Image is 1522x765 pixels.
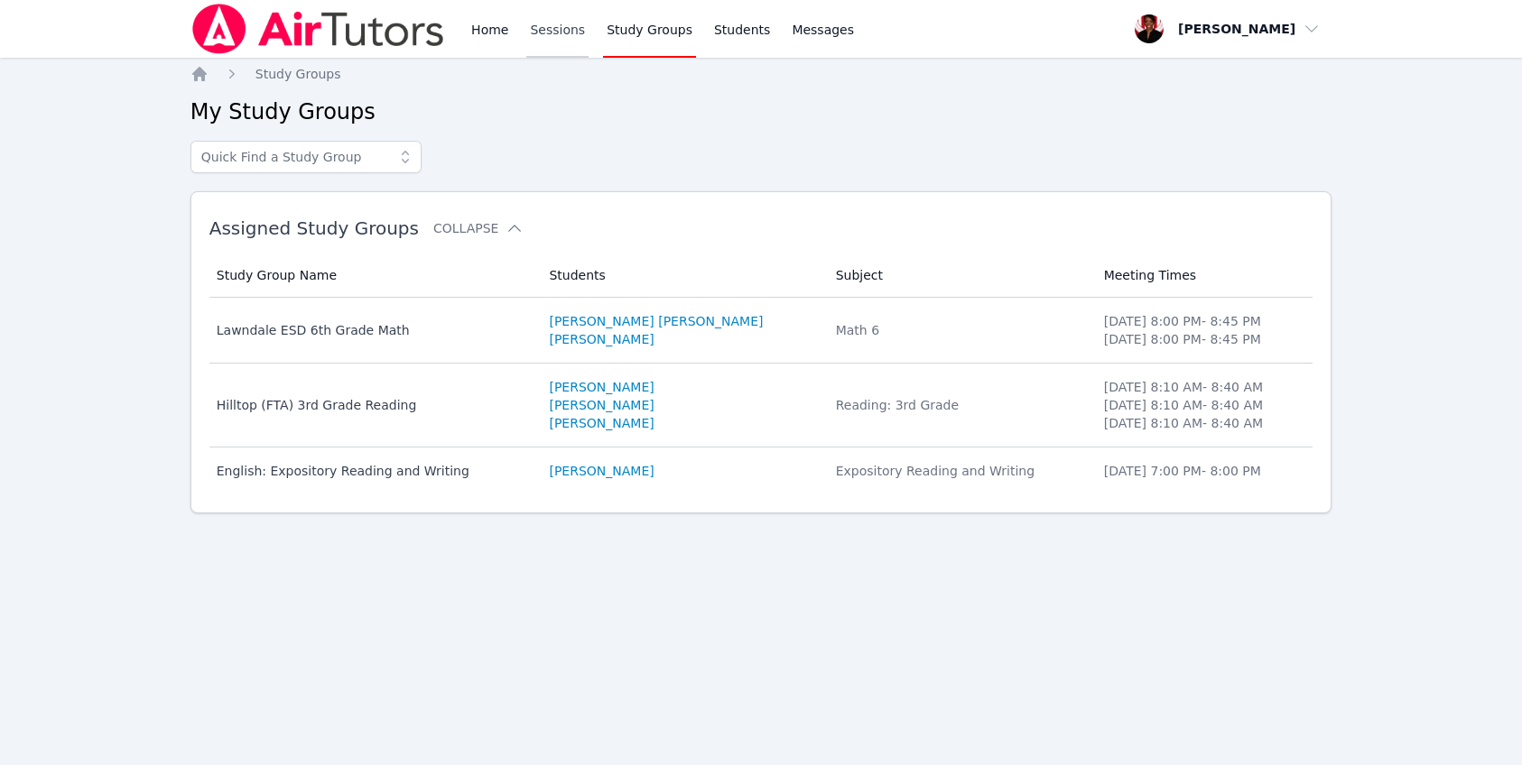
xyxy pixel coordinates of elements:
[549,330,654,348] a: [PERSON_NAME]
[209,253,539,298] th: Study Group Name
[1104,396,1303,414] li: [DATE] 8:10 AM - 8:40 AM
[190,4,446,54] img: Air Tutors
[1093,253,1313,298] th: Meeting Times
[209,298,1313,364] tr: Lawndale ESD 6th Grade Math[PERSON_NAME] [PERSON_NAME][PERSON_NAME]Math 6[DATE] 8:00 PM- 8:45 PM[...
[217,462,528,480] div: English: Expository Reading and Writing
[1104,462,1303,480] li: [DATE] 7:00 PM - 8:00 PM
[255,65,341,83] a: Study Groups
[255,67,341,81] span: Study Groups
[1104,330,1303,348] li: [DATE] 8:00 PM - 8:45 PM
[209,364,1313,447] tr: Hilltop (FTA) 3rd Grade Reading[PERSON_NAME][PERSON_NAME][PERSON_NAME]Reading: 3rd Grade[DATE] 8:...
[209,447,1313,494] tr: English: Expository Reading and Writing[PERSON_NAME]Expository Reading and Writing[DATE] 7:00 PM-...
[190,97,1332,126] h2: My Study Groups
[792,21,854,39] span: Messages
[1104,414,1303,432] li: [DATE] 8:10 AM - 8:40 AM
[836,462,1082,480] div: Expository Reading and Writing
[209,217,419,239] span: Assigned Study Groups
[549,462,654,480] a: [PERSON_NAME]
[190,65,1332,83] nav: Breadcrumb
[549,396,654,414] a: [PERSON_NAME]
[836,321,1082,339] div: Math 6
[549,312,763,330] a: [PERSON_NAME] [PERSON_NAME]
[825,253,1093,298] th: Subject
[538,253,824,298] th: Students
[1104,312,1303,330] li: [DATE] 8:00 PM - 8:45 PM
[217,321,528,339] div: Lawndale ESD 6th Grade Math
[549,414,654,432] a: [PERSON_NAME]
[217,396,528,414] div: Hilltop (FTA) 3rd Grade Reading
[190,141,422,173] input: Quick Find a Study Group
[836,396,1082,414] div: Reading: 3rd Grade
[1104,378,1303,396] li: [DATE] 8:10 AM - 8:40 AM
[549,378,654,396] a: [PERSON_NAME]
[433,219,524,237] button: Collapse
